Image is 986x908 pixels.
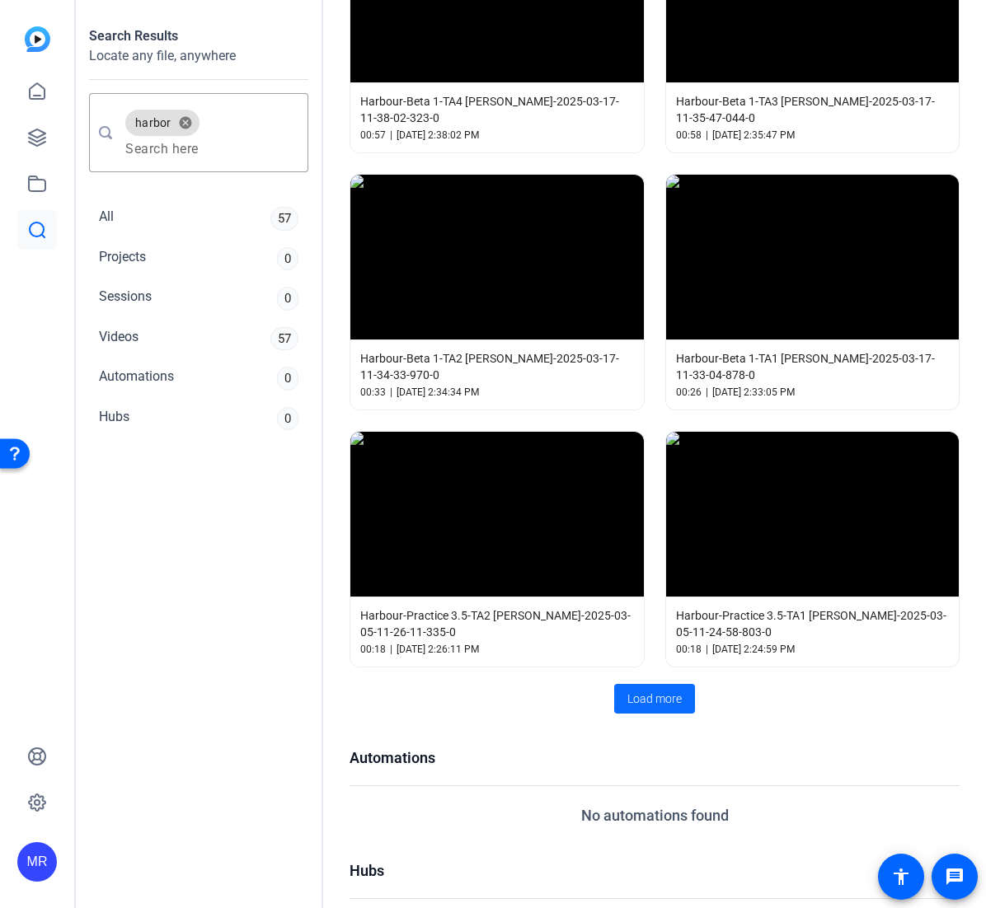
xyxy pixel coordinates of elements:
span: Harbour-Beta 1-TA4 [PERSON_NAME]-2025-03-17-11-38-02-323-0 [360,93,634,126]
span: Harbour-Beta 1-TA2 [PERSON_NAME]-2025-03-17-11-34-33-970-0 [360,350,634,383]
div: Sessions [99,287,152,311]
h1: Automations [350,747,960,769]
span: | [390,385,392,400]
span: 00:18 [360,642,386,657]
span: | [706,128,708,143]
div: 0 [277,247,298,271]
span: 00:57 [360,128,386,143]
div: 57 [270,207,298,231]
span: No automations found [581,804,729,826]
span: | [390,128,392,143]
h2: Locate any file, anywhere [89,46,308,66]
div: 0 [277,367,298,391]
span: 00:18 [676,642,702,657]
span: 00:58 [676,128,702,143]
div: Projects [99,247,146,271]
span: Harbour-Beta 1-TA3 [PERSON_NAME]-2025-03-17-11-35-47-044-0 [676,93,950,126]
span: [DATE] 2:26:11 PM [397,642,479,657]
button: Load more [614,684,695,714]
div: Automations [99,367,174,391]
span: Harbour-Practice 3.5-TA2 [PERSON_NAME]-2025-03-05-11-26-11-335-0 [360,607,634,640]
div: Hubs [99,407,129,431]
span: [DATE] 2:33:05 PM [712,385,795,400]
input: Search here [125,139,295,159]
span: Load more [627,690,682,708]
div: 0 [277,287,298,311]
button: remove harbor [171,115,200,130]
span: [DATE] 2:34:34 PM [397,385,479,400]
span: | [706,385,708,400]
div: 57 [270,327,298,351]
span: [DATE] 2:24:59 PM [712,642,795,657]
span: [DATE] 2:35:47 PM [712,128,795,143]
div: 0 [277,407,298,431]
span: 00:33 [360,385,386,400]
span: | [390,642,392,657]
h1: Search Results [89,26,308,46]
span: [DATE] 2:38:02 PM [397,128,479,143]
mat-icon: message [945,867,965,887]
span: 00:26 [676,385,702,400]
div: Videos [99,327,139,351]
mat-icon: accessibility [891,867,911,887]
span: Harbour-Practice 3.5-TA1 [PERSON_NAME]-2025-03-05-11-24-58-803-0 [676,607,950,640]
div: All [99,207,114,231]
h1: Hubs [350,859,960,882]
div: MR [17,842,57,882]
img: blue-gradient.svg [25,26,50,52]
span: | [706,642,708,657]
span: Harbour-Beta 1-TA1 [PERSON_NAME]-2025-03-17-11-33-04-878-0 [676,350,950,383]
mat-chip-grid: Enter search query [125,106,295,159]
span: harbor [135,115,171,131]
